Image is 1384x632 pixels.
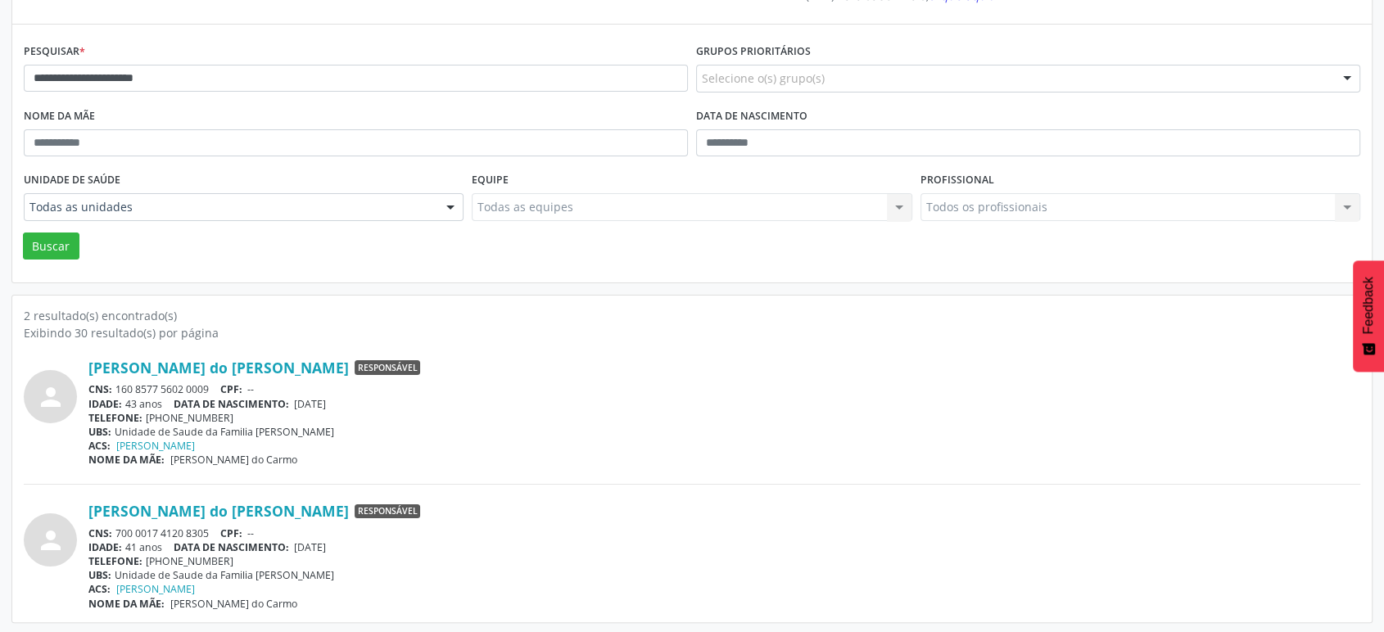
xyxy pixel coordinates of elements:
span: DATA DE NASCIMENTO: [174,397,289,411]
div: 700 0017 4120 8305 [88,526,1360,540]
span: -- [247,526,254,540]
div: Unidade de Saude da Familia [PERSON_NAME] [88,568,1360,582]
span: ACS: [88,582,111,596]
span: [PERSON_NAME] do Carmo [170,597,297,611]
span: IDADE: [88,397,122,411]
a: [PERSON_NAME] do [PERSON_NAME] [88,502,349,520]
span: CNS: [88,382,112,396]
span: Selecione o(s) grupo(s) [702,70,825,87]
label: Profissional [920,168,994,193]
div: 41 anos [88,540,1360,554]
span: -- [247,382,254,396]
button: Feedback - Mostrar pesquisa [1353,260,1384,372]
span: Responsável [355,504,420,519]
span: NOME DA MÃE: [88,597,165,611]
span: CNS: [88,526,112,540]
label: Equipe [472,168,509,193]
label: Grupos prioritários [696,39,811,65]
label: Unidade de saúde [24,168,120,193]
label: Data de nascimento [696,104,807,129]
span: UBS: [88,568,111,582]
div: Unidade de Saude da Familia [PERSON_NAME] [88,425,1360,439]
span: Feedback [1361,277,1376,334]
div: 160 8577 5602 0009 [88,382,1360,396]
span: TELEFONE: [88,411,142,425]
div: Exibindo 30 resultado(s) por página [24,324,1360,341]
span: DATA DE NASCIMENTO: [174,540,289,554]
span: Responsável [355,360,420,375]
span: [DATE] [294,397,326,411]
span: CPF: [220,526,242,540]
a: [PERSON_NAME] [116,582,195,596]
div: [PHONE_NUMBER] [88,554,1360,568]
span: IDADE: [88,540,122,554]
span: Todas as unidades [29,199,430,215]
span: UBS: [88,425,111,439]
i: person [36,382,66,412]
label: Nome da mãe [24,104,95,129]
span: [PERSON_NAME] do Carmo [170,453,297,467]
span: TELEFONE: [88,554,142,568]
i: person [36,526,66,555]
a: [PERSON_NAME] do [PERSON_NAME] [88,359,349,377]
div: [PHONE_NUMBER] [88,411,1360,425]
span: NOME DA MÃE: [88,453,165,467]
span: [DATE] [294,540,326,554]
label: Pesquisar [24,39,85,65]
button: Buscar [23,232,79,260]
span: ACS: [88,439,111,453]
div: 2 resultado(s) encontrado(s) [24,307,1360,324]
div: 43 anos [88,397,1360,411]
span: CPF: [220,382,242,396]
a: [PERSON_NAME] [116,439,195,453]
